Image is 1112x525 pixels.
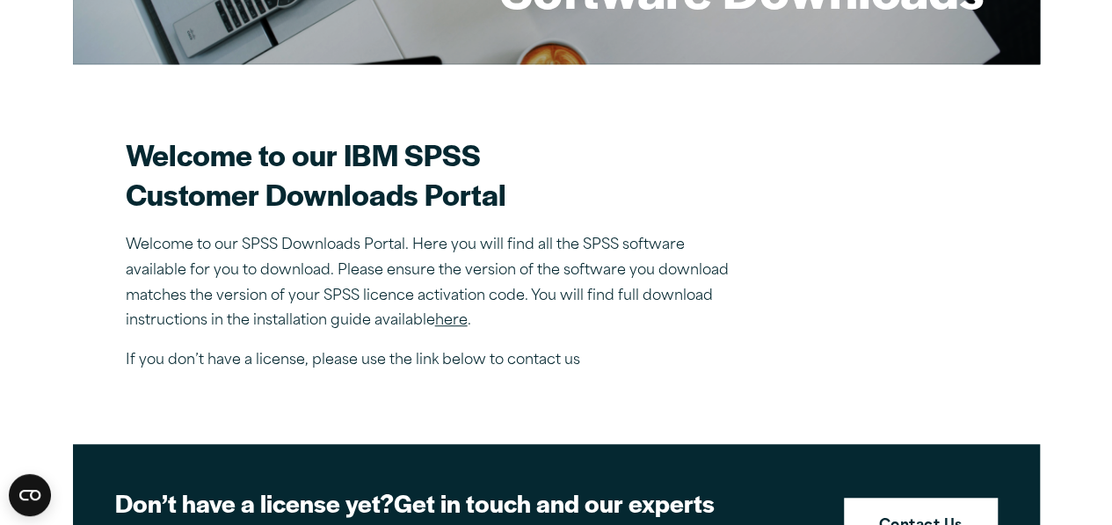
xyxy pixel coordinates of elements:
[435,314,468,328] a: here
[126,233,741,334] p: Welcome to our SPSS Downloads Portal. Here you will find all the SPSS software available for you ...
[126,135,741,214] h2: Welcome to our IBM SPSS Customer Downloads Portal
[9,474,51,516] button: Open CMP widget
[115,485,394,520] strong: Don’t have a license yet?
[126,348,741,374] p: If you don’t have a license, please use the link below to contact us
